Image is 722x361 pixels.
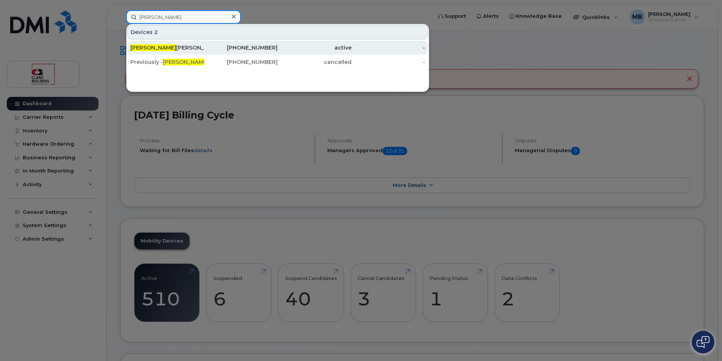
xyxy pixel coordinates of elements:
img: Open chat [697,336,709,348]
div: active [278,44,352,51]
div: [PHONE_NUMBER] [204,58,278,66]
span: [PERSON_NAME] [163,59,209,65]
div: Previously - [PERSON_NAME] [130,58,204,66]
div: - [352,58,425,66]
a: [PERSON_NAME][PERSON_NAME][PHONE_NUMBER]active- [127,41,428,54]
span: 2 [154,28,158,36]
div: [PERSON_NAME] [130,44,204,51]
div: cancelled [278,58,352,66]
div: - [352,44,425,51]
div: [PHONE_NUMBER] [204,44,278,51]
a: Previously -[PERSON_NAME][PERSON_NAME][PHONE_NUMBER]cancelled- [127,55,428,69]
span: [PERSON_NAME] [130,44,176,51]
div: Devices [127,25,428,39]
